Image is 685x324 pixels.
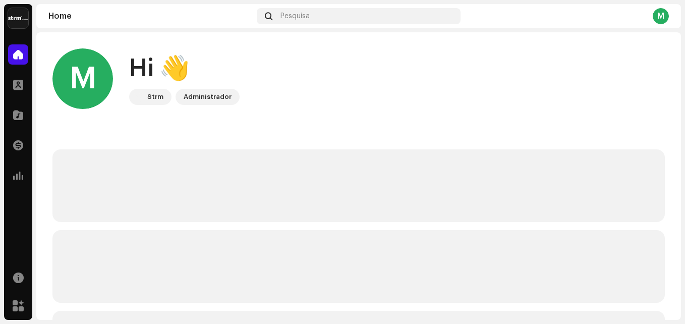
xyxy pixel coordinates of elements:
[48,12,253,20] div: Home
[52,48,113,109] div: M
[280,12,310,20] span: Pesquisa
[147,91,163,103] div: Strm
[131,91,143,103] img: 408b884b-546b-4518-8448-1008f9c76b02
[184,91,232,103] div: Administrador
[129,52,240,85] div: Hi 👋
[8,8,28,28] img: 408b884b-546b-4518-8448-1008f9c76b02
[653,8,669,24] div: M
